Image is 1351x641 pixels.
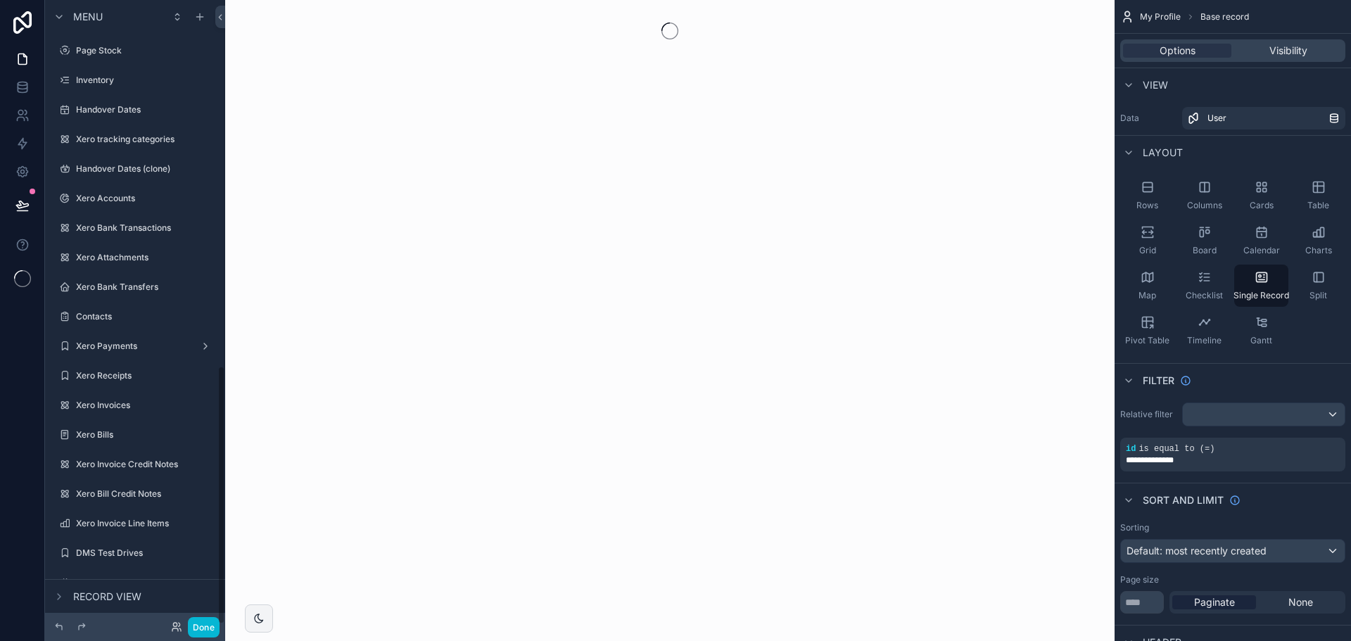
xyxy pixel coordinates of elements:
span: Calendar [1243,245,1280,256]
label: DMS Test Drives [76,547,214,559]
a: Xero Accounts [53,187,217,210]
button: Default: most recently created [1120,539,1345,563]
span: Map [1138,290,1156,301]
label: Xero tracking categories [76,134,214,145]
label: Xero Receipts [76,370,214,381]
button: Gantt [1234,310,1288,352]
button: Done [188,617,220,637]
a: Contacts [53,305,217,328]
label: Sorting [1120,522,1149,533]
span: Layout [1143,146,1183,160]
label: Xero Attachments [76,252,214,263]
button: Pivot Table [1120,310,1174,352]
span: Grid [1139,245,1156,256]
button: Rows [1120,174,1174,217]
label: Xero Invoice Credit Notes [76,459,214,470]
label: DMS Proposals [76,577,214,588]
button: Split [1291,265,1345,307]
label: Data [1120,113,1176,124]
a: Xero Bill Credit Notes [53,483,217,505]
button: Calendar [1234,220,1288,262]
a: Xero Bank Transactions [53,217,217,239]
a: Xero Receipts [53,364,217,387]
span: None [1288,595,1313,609]
a: Handover Dates [53,99,217,121]
label: Relative filter [1120,409,1176,420]
span: Options [1160,44,1195,58]
a: Xero Invoice Line Items [53,512,217,535]
span: View [1143,78,1168,92]
span: Base record [1200,11,1249,23]
a: DMS Test Drives [53,542,217,564]
label: Page size [1120,574,1159,585]
span: Sort And Limit [1143,493,1224,507]
span: Visibility [1269,44,1307,58]
button: Grid [1120,220,1174,262]
label: Handover Dates (clone) [76,163,214,174]
a: Xero Payments [53,335,217,357]
a: Inventory [53,69,217,91]
a: Xero Bank Transfers [53,276,217,298]
span: id [1126,444,1136,454]
label: Xero Payments [76,341,194,352]
span: Board [1193,245,1217,256]
span: Rows [1136,200,1158,211]
label: Xero Accounts [76,193,214,204]
label: Xero Invoice Line Items [76,518,214,529]
button: Map [1120,265,1174,307]
a: User [1182,107,1345,129]
span: Gantt [1250,335,1272,346]
label: Xero Bills [76,429,214,440]
span: is equal to (=) [1138,444,1214,454]
a: Xero Invoice Credit Notes [53,453,217,476]
button: Cards [1234,174,1288,217]
button: Single Record [1234,265,1288,307]
label: Xero Invoices [76,400,214,411]
a: DMS Proposals [53,571,217,594]
label: Xero Bank Transactions [76,222,214,234]
span: Menu [73,10,103,24]
label: Xero Bank Transfers [76,281,214,293]
span: Cards [1250,200,1274,211]
span: Checklist [1186,290,1223,301]
button: Board [1177,220,1231,262]
button: Charts [1291,220,1345,262]
button: Columns [1177,174,1231,217]
span: Columns [1187,200,1222,211]
span: Paginate [1194,595,1235,609]
label: Xero Bill Credit Notes [76,488,214,500]
button: Checklist [1177,265,1231,307]
span: Split [1309,290,1327,301]
span: Single Record [1233,290,1289,301]
span: Record view [73,590,141,604]
span: Charts [1305,245,1332,256]
label: Inventory [76,75,214,86]
span: User [1207,113,1226,124]
span: My Profile [1140,11,1181,23]
a: Handover Dates (clone) [53,158,217,180]
span: Filter [1143,374,1174,388]
span: Default: most recently created [1127,545,1267,557]
label: Page Stock [76,45,214,56]
button: Table [1291,174,1345,217]
span: Table [1307,200,1329,211]
span: Pivot Table [1125,335,1169,346]
a: Xero Attachments [53,246,217,269]
button: Timeline [1177,310,1231,352]
a: Page Stock [53,39,217,62]
label: Contacts [76,311,214,322]
a: Xero tracking categories [53,128,217,151]
span: Timeline [1187,335,1222,346]
a: Xero Bills [53,424,217,446]
label: Handover Dates [76,104,214,115]
a: Xero Invoices [53,394,217,417]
